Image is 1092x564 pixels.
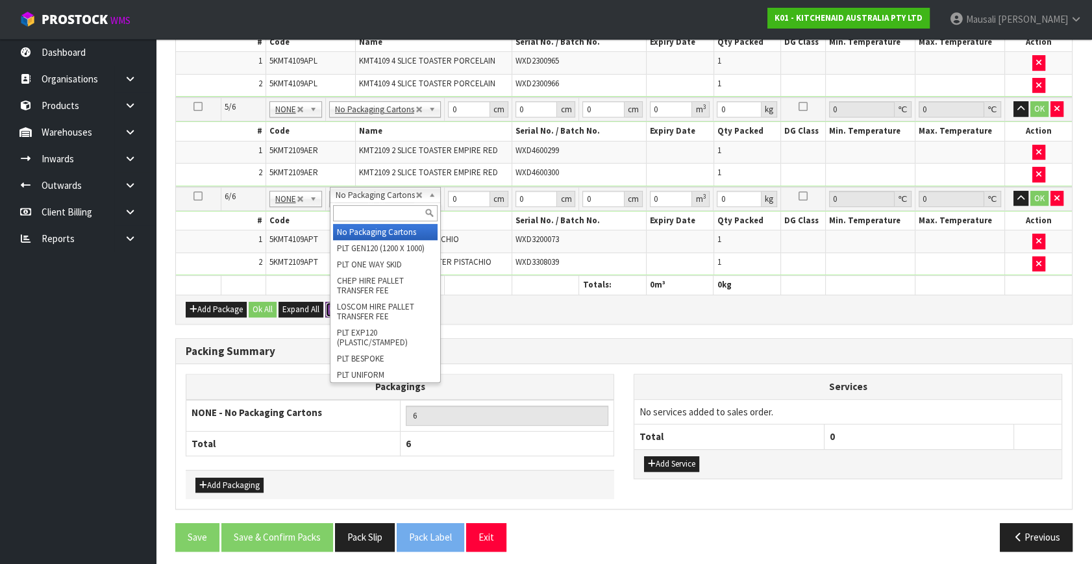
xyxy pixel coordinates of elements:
[333,367,438,383] li: PLT UNIFORM
[269,55,317,66] span: 5KMT4109APL
[282,304,319,315] span: Expand All
[767,8,930,29] a: K01 - KITCHENAID AUSTRALIA PTY LTD
[176,33,266,52] th: #
[557,191,575,207] div: cm
[275,102,297,117] span: NONE
[333,350,438,367] li: PLT BESPOKE
[515,78,559,89] span: WXD2300966
[269,234,318,245] span: 5KMT4109APT
[225,101,236,112] span: 5/6
[915,33,1005,52] th: Max. Temperature
[359,55,495,66] span: KMT4109 4 SLICE TOASTER PORCELAIN
[717,234,721,245] span: 1
[186,302,247,317] button: Add Package
[515,55,559,66] span: WXD2300965
[249,302,277,317] button: Ok All
[176,212,266,230] th: #
[269,256,318,267] span: 5KMT2109APT
[186,374,614,400] th: Packagings
[333,224,438,240] li: No Packaging Cartons
[717,279,721,290] span: 0
[258,78,262,89] span: 2
[515,234,559,245] span: WXD3200073
[333,256,438,273] li: PLT ONE WAY SKID
[647,33,714,52] th: Expiry Date
[359,145,498,156] span: KMT2109 2 SLICE TOASTER EMPIRE RED
[984,101,1001,117] div: ℃
[258,234,262,245] span: 1
[490,101,508,117] div: cm
[258,167,262,178] span: 2
[579,276,647,295] th: Totals:
[1005,122,1073,141] th: Action
[225,191,236,202] span: 6/6
[714,212,781,230] th: Qty Packed
[702,192,706,201] sup: 3
[830,430,835,443] span: 0
[269,167,318,178] span: 5KMT2109AER
[269,145,318,156] span: 5KMT2109AER
[634,424,824,449] th: Total
[781,212,826,230] th: DG Class
[19,11,36,27] img: cube-alt.png
[781,33,826,52] th: DG Class
[515,256,559,267] span: WXD3308039
[406,437,411,450] span: 6
[176,122,266,141] th: #
[359,78,495,89] span: KMT4109 4 SLICE TOASTER PORCELAIN
[625,191,643,207] div: cm
[333,299,438,325] li: LOSCOM HIRE PALLET TRANSFER FEE
[195,478,264,493] button: Add Packaging
[781,122,826,141] th: DG Class
[175,523,219,551] button: Save
[397,523,464,551] button: Pack Label
[512,212,647,230] th: Serial No. / Batch No.
[714,33,781,52] th: Qty Packed
[266,33,355,52] th: Code
[692,101,710,117] div: m
[275,191,297,207] span: NONE
[333,273,438,299] li: CHEP HIRE PALLET TRANSFER FEE
[647,122,714,141] th: Expiry Date
[1000,523,1073,551] button: Previous
[915,212,1005,230] th: Max. Temperature
[717,145,721,156] span: 1
[1005,33,1073,52] th: Action
[221,523,333,551] button: Save & Confirm Packs
[826,122,915,141] th: Min. Temperature
[762,191,777,207] div: kg
[335,102,416,117] span: No Packaging Cartons
[186,431,401,456] th: Total
[646,276,714,295] th: m³
[266,122,355,141] th: Code
[717,78,721,89] span: 1
[984,191,1001,207] div: ℃
[515,145,559,156] span: WXD4600299
[775,12,923,23] strong: K01 - KITCHENAID AUSTRALIA PTY LTD
[826,212,915,230] th: Min. Temperature
[279,302,323,317] button: Expand All
[512,33,647,52] th: Serial No. / Batch No.
[266,212,355,230] th: Code
[557,101,575,117] div: cm
[647,212,714,230] th: Expiry Date
[714,122,781,141] th: Qty Packed
[325,302,382,317] button: Copy Selected
[998,13,1068,25] span: [PERSON_NAME]
[490,191,508,207] div: cm
[333,240,438,256] li: PLT GEN120 (1200 X 1000)
[625,101,643,117] div: cm
[650,279,654,290] span: 0
[826,33,915,52] th: Min. Temperature
[110,14,130,27] small: WMS
[258,256,262,267] span: 2
[359,167,498,178] span: KMT2109 2 SLICE TOASTER EMPIRE RED
[1030,191,1049,206] button: OK
[895,191,912,207] div: ℃
[895,101,912,117] div: ℃
[466,523,506,551] button: Exit
[714,276,781,295] th: kg
[333,325,438,350] li: PLT EXP120 (PLASTIC/STAMPED)
[692,191,710,207] div: m
[42,11,108,28] span: ProStock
